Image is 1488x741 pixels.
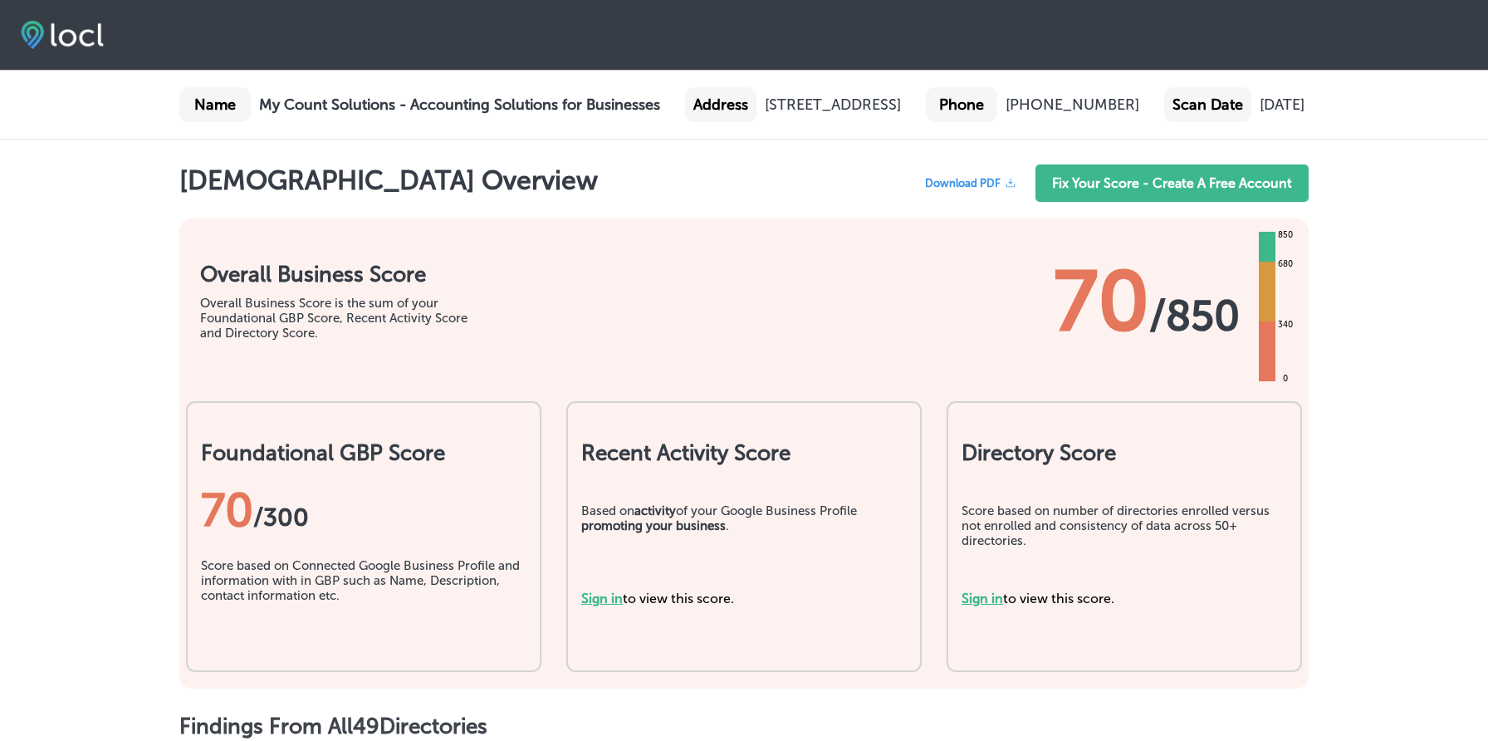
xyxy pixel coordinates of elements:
[581,518,726,533] b: promoting your business
[179,714,1309,739] h1: Findings From All 49 Directories
[1275,258,1296,271] div: 680
[200,296,491,341] div: Overall Business Score is the sum of your Foundational GBP Score, Recent Activity Score and Direc...
[1149,291,1240,341] span: / 850
[1280,372,1291,385] div: 0
[1275,318,1296,331] div: 340
[179,87,251,122] div: Name
[962,591,1287,606] div: to view this score.
[1006,96,1139,114] div: [PHONE_NUMBER]
[634,503,676,518] b: activity
[765,96,901,114] div: [STREET_ADDRESS]
[200,262,491,287] h1: Overall Business Score
[925,177,1001,189] span: Download PDF
[1260,96,1304,114] div: [DATE]
[1164,87,1251,122] div: Scan Date
[581,591,623,606] a: Sign in
[179,164,598,210] h1: [DEMOGRAPHIC_DATA] Overview
[926,87,997,122] div: Phone
[1054,252,1149,351] span: 70
[581,591,907,606] div: to view this score.
[685,87,756,122] div: Address
[253,503,309,532] span: / 300
[1275,228,1296,242] div: 850
[962,440,1287,466] h2: Directory Score
[581,503,907,586] div: Based on of your Google Business Profile .
[1035,164,1309,202] a: Fix Your Score - Create A Free Account
[962,503,1287,586] div: Score based on number of directories enrolled versus not enrolled and consistency of data across ...
[201,440,526,466] h2: Foundational GBP Score
[21,21,104,49] img: fda3e92497d09a02dc62c9cd864e3231.png
[201,558,526,641] div: Score based on Connected Google Business Profile and information with in GBP such as Name, Descri...
[962,591,1003,606] a: Sign in
[581,440,907,466] h2: Recent Activity Score
[201,483,526,537] div: 70
[259,96,660,114] b: My Count Solutions - Accounting Solutions for Businesses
